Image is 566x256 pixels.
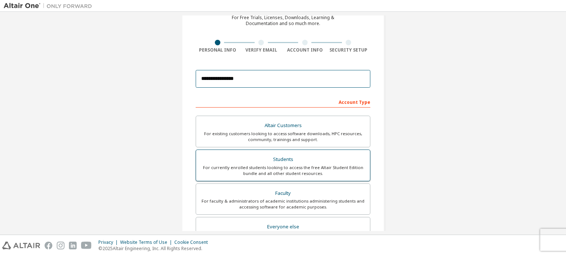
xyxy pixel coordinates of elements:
[98,239,120,245] div: Privacy
[327,47,371,53] div: Security Setup
[98,245,212,252] p: © 2025 Altair Engineering, Inc. All Rights Reserved.
[200,131,366,143] div: For existing customers looking to access software downloads, HPC resources, community, trainings ...
[196,96,370,108] div: Account Type
[120,239,174,245] div: Website Terms of Use
[200,198,366,210] div: For faculty & administrators of academic institutions administering students and accessing softwa...
[45,242,52,249] img: facebook.svg
[69,242,77,249] img: linkedin.svg
[240,47,283,53] div: Verify Email
[81,242,92,249] img: youtube.svg
[2,242,40,249] img: altair_logo.svg
[200,165,366,176] div: For currently enrolled students looking to access the free Altair Student Edition bundle and all ...
[4,2,96,10] img: Altair One
[200,222,366,232] div: Everyone else
[200,154,366,165] div: Students
[232,15,334,27] div: For Free Trials, Licenses, Downloads, Learning & Documentation and so much more.
[200,188,366,199] div: Faculty
[196,47,240,53] div: Personal Info
[174,239,212,245] div: Cookie Consent
[57,242,64,249] img: instagram.svg
[283,47,327,53] div: Account Info
[200,120,366,131] div: Altair Customers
